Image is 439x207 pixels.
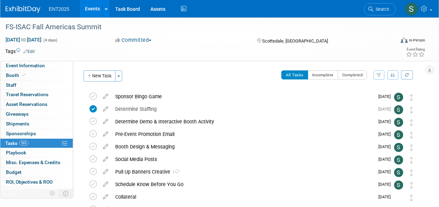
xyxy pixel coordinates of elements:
img: Rose Bodin [394,193,403,202]
div: Pull Up Banners Creative [112,166,374,178]
a: edit [100,118,112,125]
div: Event Format [364,36,425,47]
a: Booth [0,71,73,80]
img: Stephanie Silva [394,155,403,164]
a: edit [100,194,112,200]
i: Move task [410,194,413,201]
a: Sponsorships [0,129,73,138]
a: Search [364,3,396,15]
span: [DATE] [378,182,394,187]
td: Toggle Event Tabs [59,189,73,198]
span: ENT2025 [49,6,69,12]
span: [DATE] [378,94,394,99]
div: Event Rating [406,48,425,51]
i: Move task [410,157,413,163]
img: Stephanie Silva [394,118,403,127]
div: Booth Design & Messaging [112,141,374,153]
img: Stephanie Silva [394,105,403,114]
div: FS-ISAC Fall Americas Summit [3,21,389,33]
button: All Tasks [281,70,308,79]
a: Giveaways [0,109,73,119]
i: Move task [410,119,413,126]
a: edit [100,156,112,162]
div: In-Person [409,38,425,43]
div: Pre-Event Promotion Email [112,128,374,140]
div: Sponsor Bingo Game [112,91,374,102]
img: Stephanie Silva [394,130,403,139]
span: Staff [6,82,16,88]
a: Budget [0,168,73,177]
div: Social Media Posts [112,153,374,165]
span: [DATE] [378,119,394,124]
a: Shipments [0,119,73,129]
i: Move task [410,169,413,176]
i: Booth reservation complete [22,73,26,77]
span: [DATE] [378,107,394,112]
span: 1 [170,170,179,175]
td: Personalize Event Tab Strip [47,189,59,198]
i: Move task [410,144,413,151]
button: Incomplete [308,70,338,79]
a: Staff [0,80,73,90]
span: Budget [6,169,22,175]
a: Refresh [401,70,413,79]
img: Stephanie Silva [394,168,403,177]
span: Scottsdale, [GEOGRAPHIC_DATA] [262,38,328,44]
a: edit [100,106,112,112]
span: [DATE] [378,157,394,162]
i: Move task [410,132,413,138]
span: Sponsorships [6,131,36,136]
span: Giveaways [6,111,29,117]
td: Tags [5,48,35,55]
i: Move task [410,94,413,101]
a: edit [100,169,112,175]
button: New Task [84,70,116,82]
span: [DATE] [378,169,394,174]
a: edit [100,93,112,100]
span: [DATE] [378,194,394,199]
div: Collateral [112,191,374,203]
a: Edit [23,49,35,54]
i: Move task [410,182,413,189]
a: edit [100,181,112,187]
a: Travel Reservations [0,90,73,99]
span: Playbook [6,150,26,155]
span: Misc. Expenses & Credits [6,160,60,165]
span: [DATE] [378,132,394,137]
span: Attachments [6,189,41,194]
a: Event Information [0,61,73,70]
button: Completed [338,70,367,79]
span: Search [373,7,389,12]
span: ROI, Objectives & ROO [6,179,53,185]
a: edit [100,131,112,137]
i: Move task [410,107,413,113]
span: Shipments [6,121,29,127]
a: edit [100,144,112,150]
span: to [20,37,27,43]
a: Misc. Expenses & Credits [0,158,73,167]
a: Playbook [0,148,73,158]
a: Tasks16% [0,139,73,148]
span: Tasks [5,140,29,146]
span: [DATE] [DATE] [5,37,42,43]
span: 1 [36,189,41,194]
span: Booth [6,72,27,78]
button: Committed [113,37,154,44]
a: Asset Reservations [0,100,73,109]
img: Stephanie Silva [394,181,403,190]
span: Asset Reservations [6,101,47,107]
a: Attachments1 [0,187,73,197]
span: Event Information [6,63,45,68]
div: Determine Demo & Interactive Booth Activity [112,116,374,128]
img: Stephanie Silva [394,143,403,152]
img: Stephanie Silva [394,93,403,102]
img: ExhibitDay [6,6,40,13]
div: Determine Staffing [112,103,374,115]
span: Travel Reservations [6,92,48,97]
span: [DATE] [378,144,394,149]
div: Schedule Know Before You Go [112,178,374,190]
a: ROI, Objectives & ROO [0,177,73,187]
span: (4 days) [43,38,57,43]
img: Stephanie Silva [405,2,418,16]
span: 16% [19,140,29,146]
